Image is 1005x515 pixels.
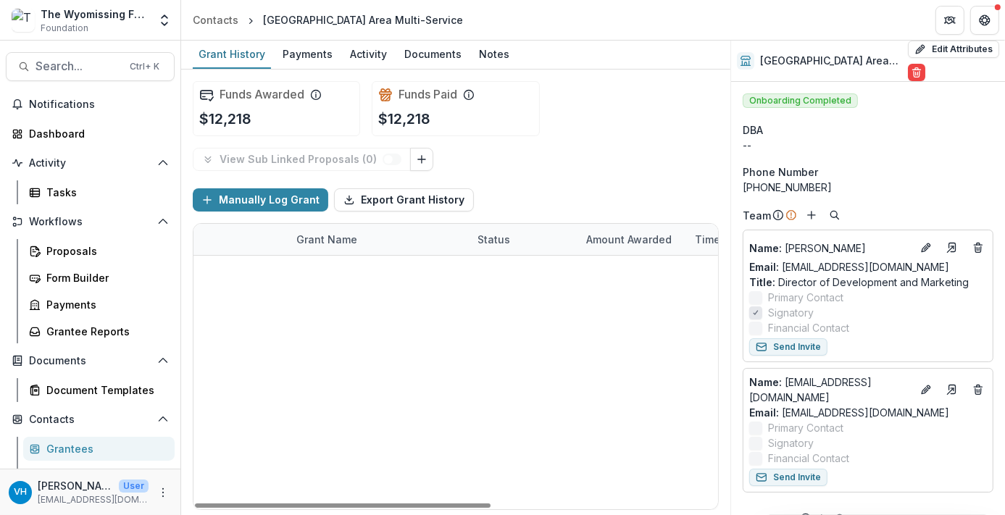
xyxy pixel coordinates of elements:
div: Tasks [46,185,163,200]
span: Signatory [768,435,814,451]
p: [PERSON_NAME] [38,478,113,493]
a: Tasks [23,180,175,204]
span: Foundation [41,22,88,35]
div: Payments [277,43,338,64]
div: Payments [46,297,163,312]
div: [GEOGRAPHIC_DATA] Area Multi-Service [263,12,463,28]
p: [PERSON_NAME] [749,240,912,256]
div: Activity [344,43,393,64]
button: Search [826,206,843,224]
a: Grantee Reports [23,319,175,343]
a: Payments [23,293,175,317]
span: Documents [29,355,151,367]
h2: Funds Awarded [220,88,304,101]
span: Email: [749,261,779,273]
a: Communications [23,464,175,487]
p: [EMAIL_ADDRESS][DOMAIN_NAME] [749,374,912,405]
div: Contacts [193,12,238,28]
span: Primary Contact [768,290,843,305]
p: View Sub Linked Proposals ( 0 ) [220,154,383,166]
span: Financial Contact [768,320,849,335]
button: Edit [917,239,935,256]
div: Grant Name [288,224,469,255]
div: Amount Awarded [577,224,686,255]
button: Send Invite [749,338,827,356]
button: Manually Log Grant [193,188,328,212]
div: Proposals [46,243,163,259]
button: Search... [6,52,175,81]
span: Primary Contact [768,420,843,435]
div: Dashboard [29,126,163,141]
button: View Sub Linked Proposals (0) [193,148,411,171]
div: Time Period For Grant [686,224,795,255]
span: Contacts [29,414,151,426]
a: Grantees [23,437,175,461]
button: Delete [908,64,925,81]
span: Signatory [768,305,814,320]
button: Add [803,206,820,224]
div: -- [743,138,993,153]
span: Notifications [29,99,169,111]
span: Email: [749,406,779,419]
a: Go to contact [941,378,964,401]
button: Open Workflows [6,210,175,233]
span: Phone Number [743,164,818,180]
button: Edit Attributes [908,41,999,58]
div: Notes [473,43,515,64]
div: [PHONE_NUMBER] [743,180,993,195]
a: Contacts [187,9,244,30]
div: Valeri Harteg [14,487,27,497]
div: Document Templates [46,382,163,398]
div: Documents [399,43,467,64]
button: Open Documents [6,349,175,372]
div: Status [469,224,577,255]
nav: breadcrumb [187,9,469,30]
a: Notes [473,41,515,69]
span: Onboarding Completed [743,93,858,108]
a: Documents [399,41,467,69]
a: Document Templates [23,378,175,402]
button: Export Grant History [334,188,474,212]
a: Grant History [193,41,271,69]
div: Grant Name [288,232,366,247]
p: $12,218 [378,108,430,130]
p: Team [743,208,771,223]
span: DBA [743,122,763,138]
button: Deletes [969,381,987,398]
span: Name : [749,242,782,254]
button: Notifications [6,93,175,116]
button: More [154,484,172,501]
button: Send Invite [749,469,827,486]
button: Edit [917,381,935,398]
button: Get Help [970,6,999,35]
div: The Wyomissing Foundation [41,7,149,22]
a: Name: [EMAIL_ADDRESS][DOMAIN_NAME] [749,374,912,405]
img: The Wyomissing Foundation [12,9,35,32]
a: Email: [EMAIL_ADDRESS][DOMAIN_NAME] [749,405,949,420]
p: $12,218 [199,108,251,130]
div: Ctrl + K [127,59,162,75]
button: Open entity switcher [154,6,175,35]
span: Financial Contact [768,451,849,466]
p: [EMAIL_ADDRESS][DOMAIN_NAME] [38,493,149,506]
button: Deletes [969,239,987,256]
h2: Funds Paid [399,88,457,101]
a: Payments [277,41,338,69]
span: Activity [29,157,151,169]
a: Form Builder [23,266,175,290]
a: Name: [PERSON_NAME] [749,240,912,256]
div: Grantees [46,441,163,456]
div: Status [469,232,519,247]
h2: [GEOGRAPHIC_DATA] Area Multi-Service [760,55,902,67]
a: Proposals [23,239,175,263]
button: Open Contacts [6,408,175,431]
a: Go to contact [941,236,964,259]
div: Grantee Reports [46,324,163,339]
button: Link Grants [410,148,433,171]
a: Activity [344,41,393,69]
a: Email: [EMAIL_ADDRESS][DOMAIN_NAME] [749,259,949,275]
a: Dashboard [6,122,175,146]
